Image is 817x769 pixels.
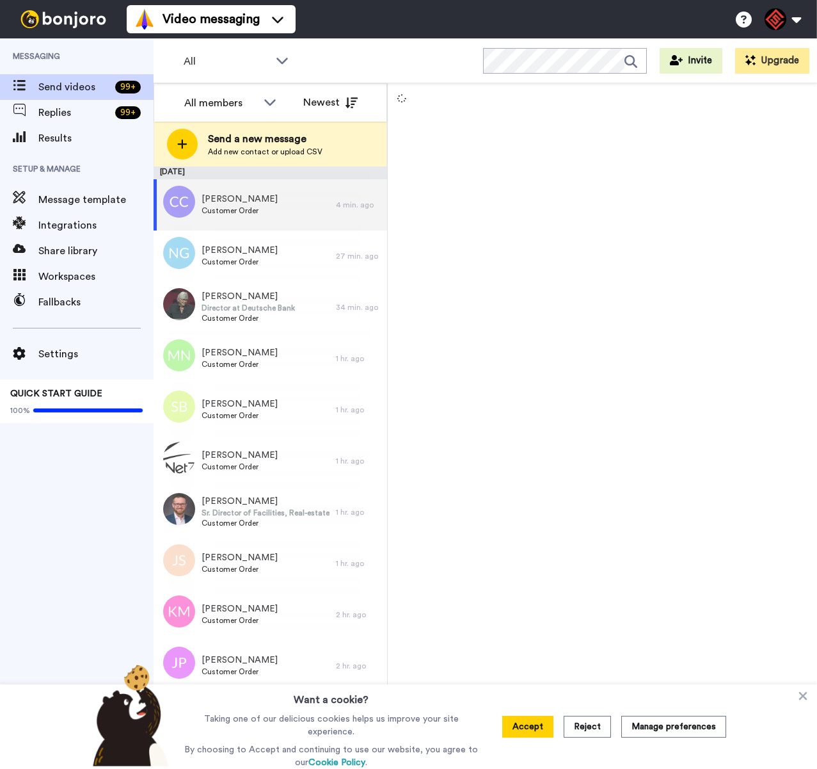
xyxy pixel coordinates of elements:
[660,48,722,74] button: Invite
[184,95,257,111] div: All members
[184,54,269,69] span: All
[336,661,381,671] div: 2 hr. ago
[202,398,278,410] span: [PERSON_NAME]
[202,508,329,518] span: Sr. Director of Facilities, Real-estate
[115,106,141,119] div: 99 +
[38,269,154,284] span: Workspaces
[38,295,154,310] span: Fallbacks
[202,303,295,313] span: Director at Deutsche Bank
[163,544,195,576] img: js.png
[502,716,553,738] button: Accept
[202,449,278,462] span: [PERSON_NAME]
[202,495,329,508] span: [PERSON_NAME]
[202,564,278,574] span: Customer Order
[621,716,726,738] button: Manage preferences
[115,81,141,93] div: 99 +
[202,551,278,564] span: [PERSON_NAME]
[564,716,611,738] button: Reject
[38,79,110,95] span: Send videos
[202,244,278,257] span: [PERSON_NAME]
[336,353,381,364] div: 1 hr. ago
[336,302,381,312] div: 34 min. ago
[202,518,329,528] span: Customer Order
[202,346,278,359] span: [PERSON_NAME]
[15,10,111,28] img: bj-logo-header-white.svg
[81,664,176,766] img: bear-with-cookie.png
[163,237,195,269] img: ng.png
[336,405,381,415] div: 1 hr. ago
[308,758,365,767] a: Cookie Policy
[202,359,278,369] span: Customer Order
[208,131,322,147] span: Send a new message
[38,131,154,146] span: Results
[134,9,155,29] img: vm-color.svg
[38,105,110,120] span: Replies
[202,290,295,303] span: [PERSON_NAME]
[163,391,195,423] img: sb.png
[163,647,195,679] img: jp.png
[336,251,381,261] div: 27 min. ago
[294,684,369,708] h3: Want a cookie?
[38,218,154,233] span: Integrations
[202,654,278,667] span: [PERSON_NAME]
[10,389,102,398] span: QUICK START GUIDE
[163,442,195,474] img: 0db3b298-0e06-4b17-b9d0-fb6bb4da0d2f.png
[202,615,278,626] span: Customer Order
[10,405,30,416] span: 100%
[202,462,278,472] span: Customer Order
[336,558,381,569] div: 1 hr. ago
[202,603,278,615] span: [PERSON_NAME]
[336,610,381,620] div: 2 hr. ago
[294,90,367,115] button: Newest
[181,713,481,738] p: Taking one of our delicious cookies helps us improve your site experience.
[735,48,809,74] button: Upgrade
[38,243,154,259] span: Share library
[154,166,387,179] div: [DATE]
[38,192,154,207] span: Message template
[336,200,381,210] div: 4 min. ago
[163,186,195,218] img: cc.png
[202,313,295,323] span: Customer Order
[208,147,322,157] span: Add new contact or upload CSV
[336,456,381,466] div: 1 hr. ago
[202,667,278,677] span: Customer Order
[336,507,381,517] div: 1 hr. ago
[163,339,195,371] img: mn.png
[202,193,278,206] span: [PERSON_NAME]
[163,10,260,28] span: Video messaging
[163,288,195,320] img: add0fd18-609d-4930-a82b-01619916ea67.jpg
[202,257,278,267] span: Customer Order
[163,493,195,525] img: 5282fae0-3631-414e-b4fd-dc3b61557fd6.jpg
[202,410,278,421] span: Customer Order
[38,346,154,362] span: Settings
[163,595,195,627] img: km.png
[181,743,481,769] p: By choosing to Accept and continuing to use our website, you agree to our .
[202,206,278,216] span: Customer Order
